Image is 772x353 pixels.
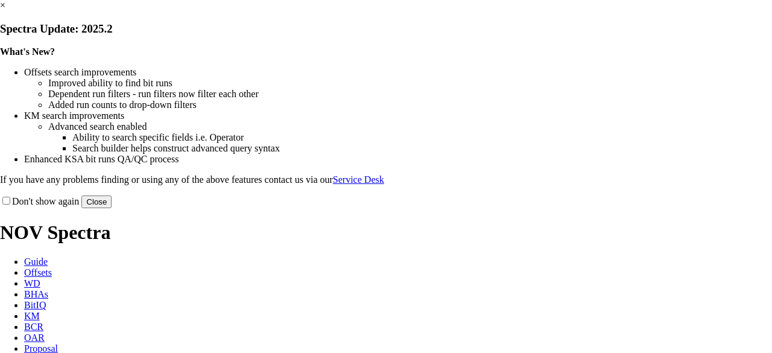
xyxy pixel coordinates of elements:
li: Enhanced KSA bit runs QA/QC process [24,154,772,165]
span: BitIQ [24,300,46,310]
span: WD [24,278,40,288]
input: Don't show again [2,197,10,205]
span: Offsets [24,267,52,278]
span: BCR [24,322,43,332]
span: Guide [24,256,48,267]
li: Dependent run filters - run filters now filter each other [48,89,772,100]
li: Search builder helps construct advanced query syntax [72,143,772,154]
span: KM [24,311,40,321]
li: Advanced search enabled [48,121,772,132]
span: BHAs [24,289,48,299]
span: OAR [24,332,45,343]
li: Added run counts to drop-down filters [48,100,772,110]
li: KM search improvements [24,110,772,121]
li: Offsets search improvements [24,67,772,78]
li: Ability to search specific fields i.e. Operator [72,132,772,143]
li: Improved ability to find bit runs [48,78,772,89]
a: Service Desk [333,174,384,185]
button: Close [81,196,112,208]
